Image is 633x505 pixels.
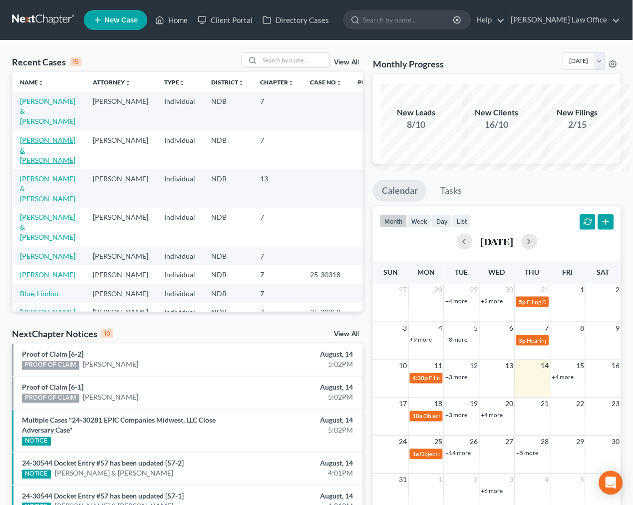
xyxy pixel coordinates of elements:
[252,208,302,247] td: 7
[310,78,342,86] a: Case Nounfold_more
[250,350,353,360] div: August, 14
[93,78,131,86] a: Attorneyunfold_more
[373,180,427,202] a: Calendar
[302,303,350,321] td: 25-30358
[398,284,408,296] span: 27
[489,268,505,276] span: Wed
[563,268,573,276] span: Fri
[540,360,550,372] span: 14
[179,80,185,86] i: unfold_more
[398,474,408,486] span: 31
[22,416,216,435] a: Multiple Cases "24-30281 EPIC Companies Midwest, LLC Close Adversary Case"
[383,268,398,276] span: Sun
[85,208,156,247] td: [PERSON_NAME]
[544,322,550,334] span: 7
[334,331,359,338] a: View All
[579,284,585,296] span: 1
[446,450,471,457] a: +14 more
[434,284,444,296] span: 28
[20,136,75,164] a: [PERSON_NAME] & [PERSON_NAME]
[85,303,156,321] td: [PERSON_NAME]
[517,450,539,457] a: +5 more
[22,459,184,468] a: 24-30544 Docket Entry #57 has been updated [57-2]
[434,436,444,448] span: 25
[473,322,479,334] span: 5
[203,303,252,321] td: NDB
[55,469,174,479] a: [PERSON_NAME] & [PERSON_NAME]
[575,360,585,372] span: 15
[83,360,139,370] a: [PERSON_NAME]
[12,328,113,340] div: NextChapter Notices
[38,80,44,86] i: unfold_more
[519,337,526,344] span: 3p
[434,398,444,410] span: 18
[597,268,610,276] span: Sat
[446,297,468,305] a: +4 more
[575,398,585,410] span: 22
[402,322,408,334] span: 3
[85,284,156,303] td: [PERSON_NAME]
[85,265,156,284] td: [PERSON_NAME]
[506,11,621,29] a: [PERSON_NAME] Law Office
[203,247,252,265] td: NDB
[252,169,302,208] td: 13
[20,252,75,260] a: [PERSON_NAME]
[22,383,83,392] a: Proof of Claim [6-1]
[156,303,203,321] td: Individual
[481,412,503,419] a: +4 more
[203,131,252,169] td: NDB
[481,297,503,305] a: +2 more
[455,268,468,276] span: Tue
[509,322,515,334] span: 6
[544,474,550,486] span: 4
[203,208,252,247] td: NDB
[420,451,578,458] span: Objections to Discharge Due (PFMC-7) for [PERSON_NAME]
[250,459,353,469] div: August, 14
[398,436,408,448] span: 24
[615,284,621,296] span: 2
[258,11,334,29] a: Directory Cases
[20,308,75,316] a: [PERSON_NAME]
[552,374,574,381] a: +4 more
[462,118,532,131] div: 16/10
[336,80,342,86] i: unfold_more
[22,470,51,479] div: NOTICE
[85,247,156,265] td: [PERSON_NAME]
[193,11,258,29] a: Client Portal
[575,436,585,448] span: 29
[156,131,203,169] td: Individual
[505,284,515,296] span: 30
[250,469,353,479] div: 4:01PM
[481,236,514,247] h2: [DATE]
[250,426,353,436] div: 5:02PM
[611,360,621,372] span: 16
[250,416,353,426] div: August, 14
[469,398,479,410] span: 19
[540,398,550,410] span: 21
[238,80,244,86] i: unfold_more
[252,284,302,303] td: 7
[469,436,479,448] span: 26
[250,383,353,393] div: August, 14
[150,11,193,29] a: Home
[85,92,156,130] td: [PERSON_NAME]
[519,298,526,306] span: 5p
[525,268,540,276] span: Thu
[462,107,532,118] div: New Clients
[22,437,51,446] div: NOTICE
[22,361,79,370] div: PROOF OF CLAIM
[446,374,468,381] a: +3 more
[20,213,75,241] a: [PERSON_NAME] & [PERSON_NAME]
[250,393,353,403] div: 5:02PM
[156,247,203,265] td: Individual
[543,107,613,118] div: New Filings
[469,360,479,372] span: 12
[505,436,515,448] span: 27
[334,59,359,66] a: View All
[417,268,435,276] span: Mon
[203,169,252,208] td: NDB
[431,180,471,202] a: Tasks
[381,118,451,131] div: 8/10
[203,92,252,130] td: NDB
[156,169,203,208] td: Individual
